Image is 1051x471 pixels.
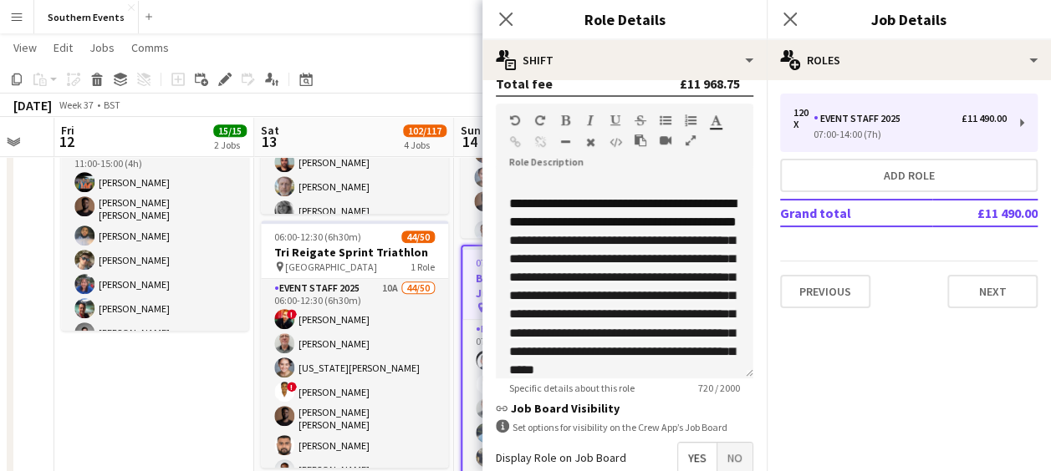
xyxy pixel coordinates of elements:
[635,134,646,147] button: Paste as plain text
[814,113,907,124] div: Event Staff 2025
[13,40,37,55] span: View
[780,159,1038,192] button: Add role
[496,382,648,394] span: Specific details about this role
[61,142,248,349] app-card-role: Event Staff 20257/711:00-15:00 (4h)[PERSON_NAME][PERSON_NAME] [PERSON_NAME][PERSON_NAME][PERSON_N...
[411,261,435,273] span: 1 Role
[559,135,571,149] button: Horizontal Line
[610,135,621,149] button: HTML Code
[496,75,553,92] div: Total fee
[89,40,115,55] span: Jobs
[61,123,74,138] span: Fri
[47,37,79,58] a: Edit
[496,450,626,465] label: Display Role on Job Board
[793,130,1007,139] div: 07:00-14:00 (7h)
[584,135,596,149] button: Clear Formatting
[509,114,521,127] button: Undo
[780,275,870,308] button: Previous
[685,134,696,147] button: Fullscreen
[685,114,696,127] button: Ordered List
[458,132,481,151] span: 14
[274,230,361,243] span: 06:00-12:30 (6h30m)
[404,139,446,151] div: 4 Jobs
[261,245,448,260] h3: Tri Reigate Sprint Triathlon
[54,40,73,55] span: Edit
[559,114,571,127] button: Bold
[285,261,377,273] span: [GEOGRAPHIC_DATA]
[610,114,621,127] button: Underline
[482,8,767,30] h3: Role Details
[461,123,481,138] span: Sun
[660,114,671,127] button: Unordered List
[767,8,1051,30] h3: Job Details
[767,40,1051,80] div: Roles
[261,123,279,138] span: Sat
[584,114,596,127] button: Italic
[962,113,1007,124] div: £11 490.00
[287,309,297,319] span: !
[55,99,97,111] span: Week 37
[104,99,120,111] div: BST
[83,37,121,58] a: Jobs
[213,124,247,137] span: 15/15
[131,40,169,55] span: Comms
[793,107,814,130] div: 120 x
[932,200,1038,226] td: £11 490.00
[403,124,446,137] span: 102/117
[59,132,74,151] span: 12
[685,382,753,394] span: 720 / 2000
[780,200,932,226] td: Grand total
[680,75,740,92] div: £11 968.75
[482,40,767,80] div: Shift
[258,132,279,151] span: 13
[261,220,448,468] app-job-card: 06:00-12:30 (6h30m)44/50Tri Reigate Sprint Triathlon [GEOGRAPHIC_DATA]1 RoleEvent Staff 202510A44...
[34,1,139,33] button: Southern Events
[125,37,176,58] a: Comms
[462,271,646,301] h3: Basildon Half Marathon & Juniors
[214,139,246,151] div: 2 Jobs
[496,401,753,416] h3: Job Board Visibility
[534,114,546,127] button: Redo
[660,134,671,147] button: Insert video
[496,419,753,435] div: Set options for visibility on the Crew App’s Job Board
[13,97,52,114] div: [DATE]
[287,382,297,392] span: !
[7,37,43,58] a: View
[476,256,543,269] span: 07:00-14:00 (7h)
[61,84,248,331] app-job-card: 11:00-15:00 (4h)7/7Tri Reigate set up [GEOGRAPHIC_DATA]1 RoleEvent Staff 20257/711:00-15:00 (4h)[...
[947,275,1038,308] button: Next
[635,114,646,127] button: Strikethrough
[401,230,435,243] span: 44/50
[710,114,722,127] button: Text Color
